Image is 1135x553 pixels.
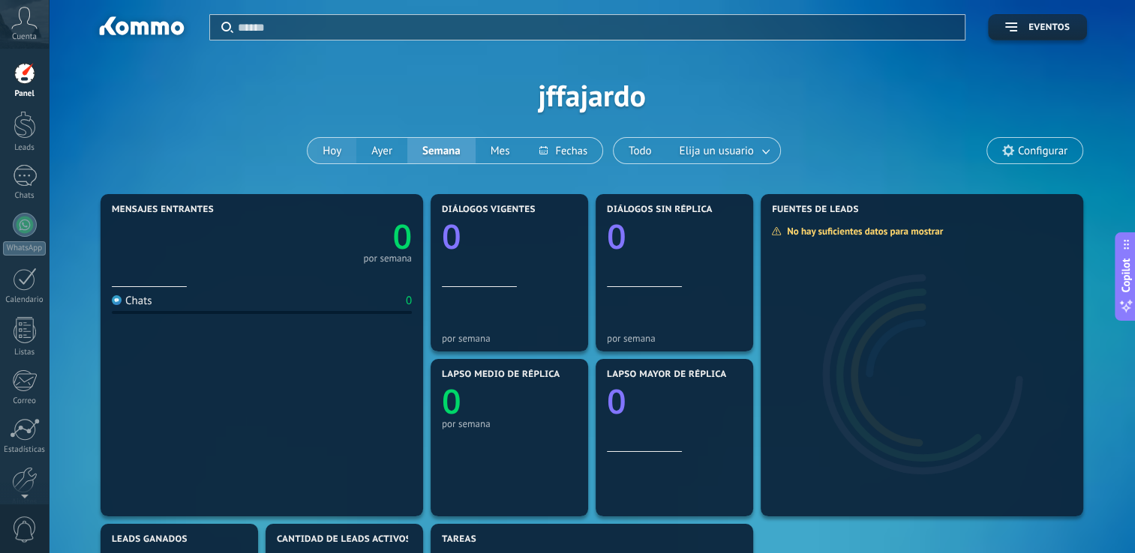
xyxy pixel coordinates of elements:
span: Tareas [442,534,476,545]
div: Chats [3,191,47,201]
div: por semana [442,333,577,344]
button: Fechas [524,138,602,163]
button: Eventos [988,14,1087,40]
span: Mensajes entrantes [112,205,214,215]
text: 0 [607,378,626,424]
text: 0 [442,378,461,424]
button: Semana [407,138,476,163]
div: 0 [406,294,412,308]
div: Correo [3,396,47,406]
div: por semana [442,418,577,429]
span: Fuentes de leads [772,205,859,215]
span: Cuenta [12,32,37,42]
div: Panel [3,89,47,99]
span: Lapso mayor de réplica [607,369,726,380]
span: Lapso medio de réplica [442,369,560,380]
div: Listas [3,348,47,357]
text: 0 [442,214,461,259]
div: Chats [112,294,152,308]
span: Eventos [1028,22,1070,33]
text: 0 [607,214,626,259]
button: Ayer [356,138,407,163]
text: 0 [392,214,412,259]
div: por semana [363,255,412,262]
span: Configurar [1018,145,1067,157]
div: Estadísticas [3,445,47,455]
span: Diálogos vigentes [442,205,536,215]
span: Copilot [1118,259,1133,293]
span: Leads ganados [112,534,188,545]
button: Hoy [308,138,356,163]
span: Cantidad de leads activos [277,534,411,545]
div: por semana [607,333,742,344]
img: Chats [112,295,122,305]
button: Elija un usuario [667,138,780,163]
button: Mes [476,138,525,163]
div: No hay suficientes datos para mostrar [771,225,953,238]
a: 0 [262,214,412,259]
div: Calendario [3,295,47,305]
div: Leads [3,143,47,153]
div: WhatsApp [3,241,46,256]
span: Diálogos sin réplica [607,205,713,215]
button: Todo [614,138,667,163]
span: Elija un usuario [677,141,757,161]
